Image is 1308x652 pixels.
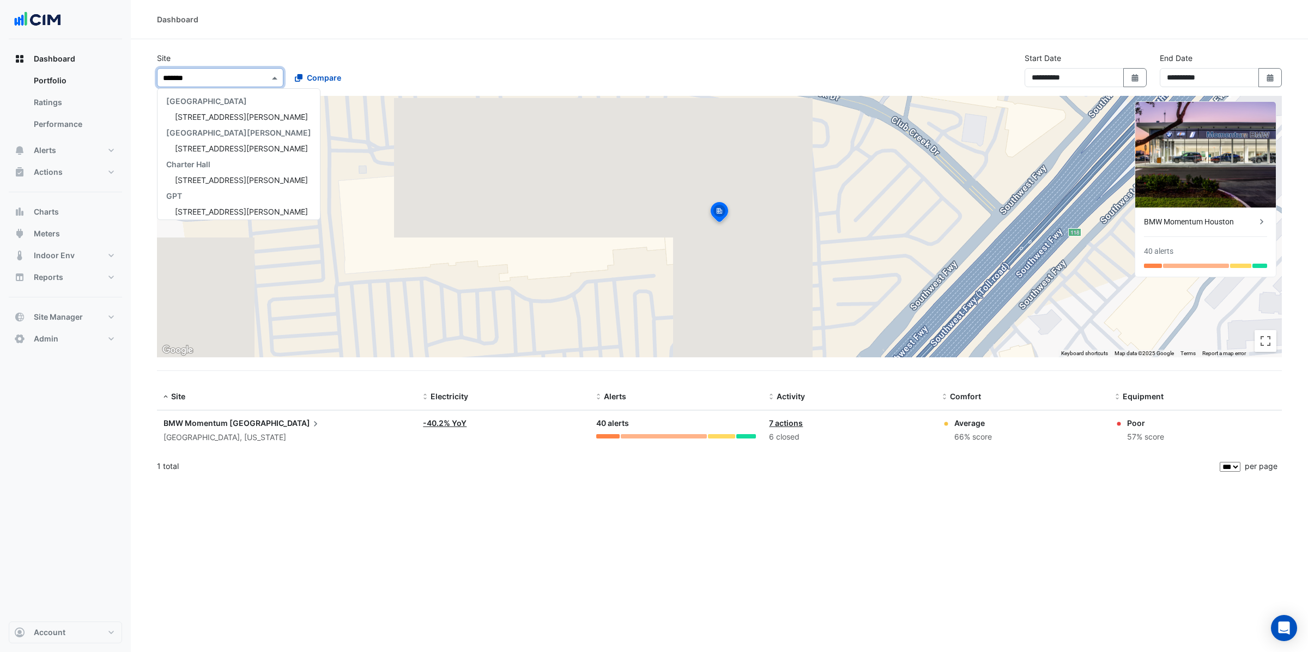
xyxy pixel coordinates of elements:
[157,14,198,25] div: Dashboard
[1135,102,1276,208] img: BMW Momentum Houston
[1265,73,1275,82] fa-icon: Select Date
[1123,392,1164,401] span: Equipment
[14,250,25,261] app-icon: Indoor Env
[13,9,62,31] img: Company Logo
[9,328,122,350] button: Admin
[1130,73,1140,82] fa-icon: Select Date
[163,431,410,444] div: [GEOGRAPHIC_DATA], [US_STATE]
[9,266,122,288] button: Reports
[1115,350,1174,356] span: Map data ©2025 Google
[596,417,756,430] div: 40 alerts
[14,228,25,239] app-icon: Meters
[175,112,308,121] span: [STREET_ADDRESS][PERSON_NAME]
[14,167,25,178] app-icon: Actions
[431,392,468,401] span: Electricity
[175,175,308,185] span: [STREET_ADDRESS][PERSON_NAME]
[34,250,75,261] span: Indoor Env
[14,333,25,344] app-icon: Admin
[604,392,626,401] span: Alerts
[777,392,805,401] span: Activity
[166,128,311,137] span: [GEOGRAPHIC_DATA][PERSON_NAME]
[34,333,58,344] span: Admin
[175,144,308,153] span: [STREET_ADDRESS][PERSON_NAME]
[25,70,122,92] a: Portfolio
[34,145,56,156] span: Alerts
[1245,461,1277,471] span: per page
[288,68,348,87] button: Compare
[954,431,992,443] div: 66% score
[34,53,75,64] span: Dashboard
[1202,350,1246,356] a: Report a map error
[9,48,122,70] button: Dashboard
[157,52,171,64] label: Site
[166,160,210,169] span: Charter Hall
[9,223,122,245] button: Meters
[25,113,122,135] a: Performance
[34,312,83,322] span: Site Manager
[954,417,992,429] div: Average
[9,139,122,161] button: Alerts
[1144,246,1173,257] div: 40 alerts
[14,53,25,64] app-icon: Dashboard
[157,453,1218,480] div: 1 total
[9,621,122,643] button: Account
[950,392,981,401] span: Comfort
[14,206,25,217] app-icon: Charts
[1025,52,1061,64] label: Start Date
[9,245,122,266] button: Indoor Env
[163,418,228,428] span: BMW Momentum
[1061,350,1108,357] button: Keyboard shortcuts
[160,343,196,357] a: Open this area in Google Maps (opens a new window)
[34,228,60,239] span: Meters
[229,417,321,429] span: [GEOGRAPHIC_DATA]
[166,191,182,200] span: GPT
[34,167,63,178] span: Actions
[14,145,25,156] app-icon: Alerts
[157,88,320,220] ng-dropdown-panel: Options list
[1127,431,1164,443] div: 57% score
[1144,216,1256,228] div: BMW Momentum Houston
[14,272,25,283] app-icon: Reports
[1160,52,1192,64] label: End Date
[707,200,731,227] img: site-pin-selected.svg
[14,312,25,322] app-icon: Site Manager
[160,343,196,357] img: Google
[25,92,122,113] a: Ratings
[1255,330,1276,352] button: Toggle fullscreen view
[1271,615,1297,641] div: Open Intercom Messenger
[769,418,803,428] a: 7 actions
[166,96,247,106] span: [GEOGRAPHIC_DATA]
[9,201,122,223] button: Charts
[423,418,467,428] a: -40.2% YoY
[1180,350,1196,356] a: Terms (opens in new tab)
[9,306,122,328] button: Site Manager
[9,70,122,139] div: Dashboard
[9,161,122,183] button: Actions
[769,431,929,443] div: 6 closed
[175,207,308,216] span: [STREET_ADDRESS][PERSON_NAME]
[1127,417,1164,429] div: Poor
[34,206,59,217] span: Charts
[34,272,63,283] span: Reports
[171,392,185,401] span: Site
[307,72,341,83] span: Compare
[34,627,65,638] span: Account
